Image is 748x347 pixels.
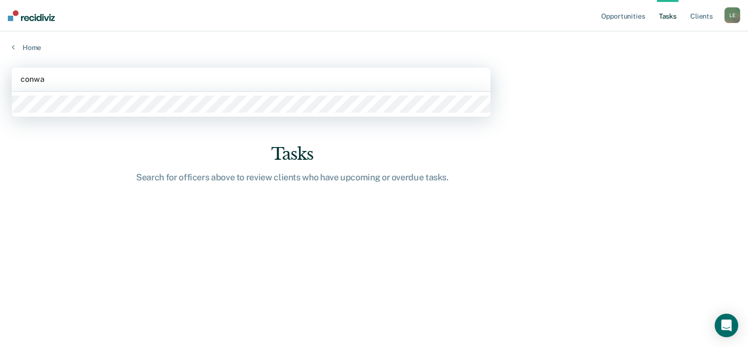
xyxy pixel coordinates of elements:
div: Open Intercom Messenger [715,314,738,337]
div: Tasks [136,144,449,164]
button: LE [725,7,740,23]
img: Recidiviz [8,10,55,21]
div: Search for officers above to review clients who have upcoming or overdue tasks. [136,172,449,183]
a: Home [12,43,736,52]
div: L E [725,7,740,23]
